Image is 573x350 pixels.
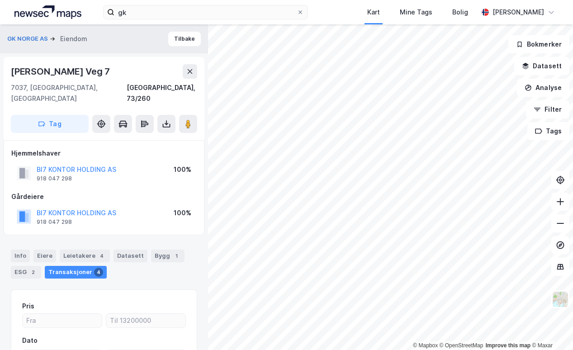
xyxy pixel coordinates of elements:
[528,307,573,350] iframe: Chat Widget
[440,342,483,349] a: OpenStreetMap
[11,64,112,79] div: [PERSON_NAME] Veg 7
[400,7,432,18] div: Mine Tags
[11,148,197,159] div: Hjemmelshaver
[23,314,102,327] input: Fra
[11,115,89,133] button: Tag
[552,291,569,308] img: Z
[114,5,297,19] input: Søk på adresse, matrikkel, gårdeiere, leietakere eller personer
[174,164,191,175] div: 100%
[60,250,110,262] div: Leietakere
[94,268,103,277] div: 4
[11,191,197,202] div: Gårdeiere
[168,32,201,46] button: Tilbake
[486,342,530,349] a: Improve this map
[60,33,87,44] div: Eiendom
[527,122,569,140] button: Tags
[7,34,50,43] button: GK NORGE AS
[11,266,41,279] div: ESG
[172,251,181,260] div: 1
[45,266,107,279] div: Transaksjoner
[492,7,544,18] div: [PERSON_NAME]
[151,250,185,262] div: Bygg
[526,100,569,118] button: Filter
[28,268,38,277] div: 2
[14,5,81,19] img: logo.a4113a55bc3d86da70a041830d287a7e.svg
[413,342,438,349] a: Mapbox
[97,251,106,260] div: 4
[11,82,127,104] div: 7037, [GEOGRAPHIC_DATA], [GEOGRAPHIC_DATA]
[367,7,380,18] div: Kart
[174,208,191,218] div: 100%
[528,307,573,350] div: Kontrollprogram for chat
[514,57,569,75] button: Datasett
[106,314,185,327] input: Til 13200000
[508,35,569,53] button: Bokmerker
[114,250,147,262] div: Datasett
[452,7,468,18] div: Bolig
[11,250,30,262] div: Info
[22,335,38,346] div: Dato
[37,218,72,226] div: 918 047 298
[517,79,569,97] button: Analyse
[22,301,34,312] div: Pris
[127,82,197,104] div: [GEOGRAPHIC_DATA], 73/260
[33,250,56,262] div: Eiere
[37,175,72,182] div: 918 047 298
